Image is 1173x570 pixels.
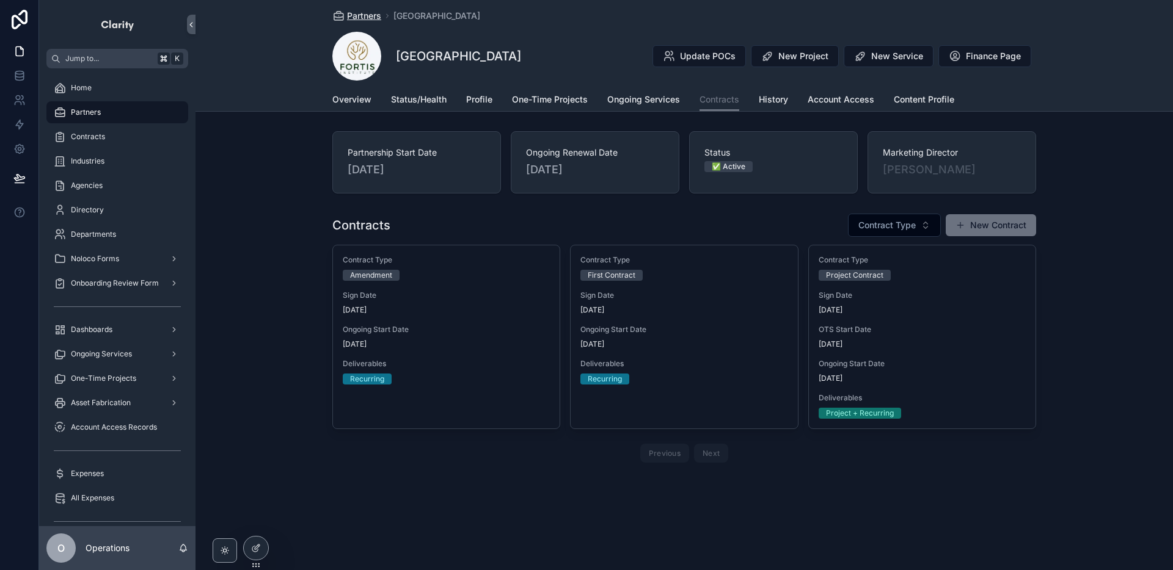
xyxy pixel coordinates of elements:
span: Ongoing Start Date [343,325,550,334]
span: Content Profile [894,93,954,106]
a: Account Access [808,88,874,113]
span: Departments [71,229,116,239]
div: First Contract [588,270,635,281]
span: One-Time Projects [512,93,588,106]
span: Deliverables [343,359,550,369]
span: [DATE] [580,339,787,349]
span: Ongoing Services [607,93,680,106]
span: O [57,541,65,555]
span: [DATE] [819,305,1026,315]
a: [PERSON_NAME] [883,161,976,178]
a: Overview [332,88,371,113]
button: Select Button [848,214,941,237]
div: Project Contract [826,270,883,281]
span: Status [704,146,842,159]
span: Partners [71,107,101,117]
a: Contract TypeAmendmentSign Date[DATE]Ongoing Start Date[DATE]DeliverablesRecurring [332,245,560,429]
a: Partners [332,10,381,22]
span: Finance Page [966,50,1021,62]
a: Contract TypeProject ContractSign Date[DATE]OTS Start Date[DATE]Ongoing Start Date[DATE]Deliverab... [808,245,1036,429]
span: Contract Type [819,255,1026,265]
span: New Project [778,50,828,62]
span: Jump to... [65,54,153,63]
span: Contract Type [343,255,550,265]
a: Content Profile [894,88,954,113]
div: ✅ Active [712,161,745,172]
span: Ongoing Start Date [580,325,787,334]
a: Directory [46,199,188,221]
span: Onboarding Review Form [71,278,159,288]
span: [DATE] [343,339,550,349]
span: Directory [71,205,104,215]
a: Dashboards [46,319,188,341]
span: Ongoing Renewal Date [526,146,664,159]
span: Contracts [700,93,739,106]
a: Agencies [46,175,188,197]
span: Dashboards [71,325,112,334]
h1: [GEOGRAPHIC_DATA] [396,48,521,65]
a: Departments [46,223,188,245]
a: Account Access Records [46,416,188,438]
a: Industries [46,150,188,172]
a: Status/Health [391,88,447,113]
a: One-Time Projects [46,367,188,389]
span: All Expenses [71,493,114,503]
a: Partners [46,101,188,123]
a: One-Time Projects [512,88,588,113]
button: New Project [751,45,839,67]
span: Contract Type [858,219,916,231]
a: Onboarding Review Form [46,272,188,294]
span: [DATE] [819,339,1026,349]
p: Operations [86,542,130,554]
span: Asset Fabrication [71,398,131,408]
span: Partners [347,10,381,22]
a: Ongoing Services [607,88,680,113]
span: Deliverables [580,359,787,369]
a: Ongoing Services [46,343,188,365]
span: Sign Date [343,290,550,300]
img: App logo [100,15,135,34]
span: Agencies [71,181,103,190]
button: New Contract [946,214,1036,236]
a: Asset Fabrication [46,392,188,414]
a: Noloco Forms [46,248,188,270]
h1: Contracts [332,217,390,234]
span: Expenses [71,469,104,478]
div: Recurring [350,373,384,384]
button: New Service [844,45,934,67]
button: Update POCs [652,45,746,67]
span: Update POCs [680,50,736,62]
div: Recurring [588,373,622,384]
span: Contracts [71,132,105,142]
span: Deliverables [819,393,1026,403]
a: Home [46,77,188,99]
span: Sign Date [580,290,787,300]
span: Ongoing Services [71,349,132,359]
a: Profile [466,88,492,113]
a: Expenses [46,463,188,485]
button: Finance Page [938,45,1031,67]
span: Contract Type [580,255,787,265]
a: All Expenses [46,487,188,509]
span: Status/Health [391,93,447,106]
a: Contracts [700,88,739,112]
span: [DATE] [343,305,550,315]
span: OTS Start Date [819,325,1026,334]
span: New Service [871,50,923,62]
div: Project + Recurring [826,408,894,419]
span: Overview [332,93,371,106]
span: Account Access [808,93,874,106]
span: [DATE] [580,305,787,315]
span: Industries [71,156,104,166]
span: Account Access Records [71,422,157,432]
button: Jump to...K [46,49,188,68]
span: Marketing Director [883,146,1021,159]
a: [GEOGRAPHIC_DATA] [393,10,480,22]
div: Amendment [350,270,392,281]
span: History [759,93,788,106]
span: One-Time Projects [71,373,136,383]
span: Partnership Start Date [348,146,486,159]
